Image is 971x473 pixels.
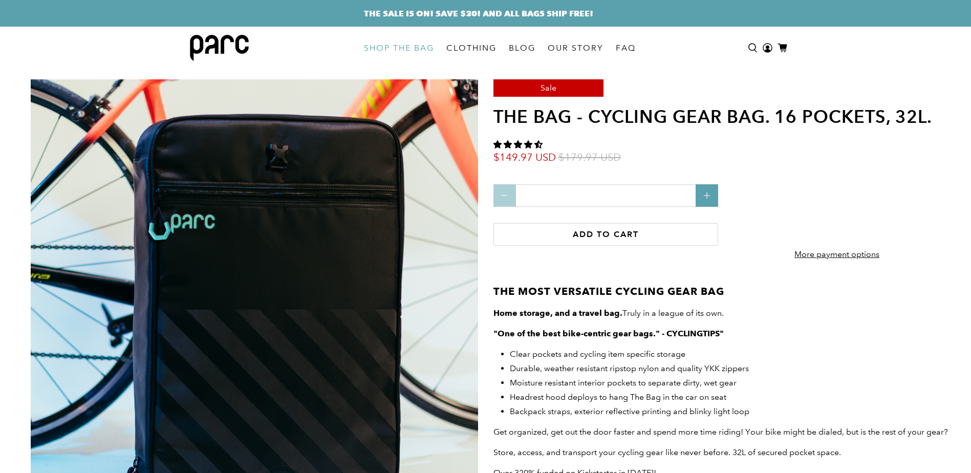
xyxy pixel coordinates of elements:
[493,447,841,457] span: Store, access, and transport your cycling gear like never before. 32L of secured pocket space.
[493,308,500,318] strong: H
[190,35,249,61] img: parc bag logo
[493,285,724,297] strong: THE MOST VERSATILE CYCLING GEAR BAG
[364,7,593,19] a: THE SALE IS ON! SAVE $30! AND ALL BAGS SHIP FREE!
[493,151,556,164] span: $149.97 USD
[493,140,543,149] span: 4.31 stars
[510,406,749,416] span: Backpack straps, exterior reflective printing and blinky light loop
[558,151,621,164] span: $179.97 USD
[500,308,622,318] strong: ome storage, and a travel bag.
[747,241,927,273] a: More payment options
[358,27,642,69] nav: main navigation
[610,34,642,62] a: FAQ
[440,34,503,62] a: CLOTHING
[541,83,556,93] span: Sale
[510,378,737,388] span: Moisture resistant interior pockets to separate dirty, wet gear
[510,363,749,373] span: Durable, weather resistant ripstop nylon and quality YKK zippers
[493,427,948,437] span: Get organized, get out the door faster and spend more time riding! Your bike might be dialed, but...
[358,34,440,62] a: SHOP THE BAG
[573,229,639,239] span: Add to cart
[493,329,724,338] strong: "One of the best bike-centric gear bags." - CYCLINGTIPS"
[503,34,542,62] a: BLOG
[510,349,685,359] span: Clear pockets and cycling item specific storage
[542,34,610,62] a: OUR STORY
[500,308,724,318] span: Truly in a league of its own.
[510,392,726,402] span: Headrest hood deploys to hang The Bag in the car on seat
[493,107,956,126] h1: THE BAG - cycling gear bag. 16 pockets, 32L.
[493,223,719,246] button: Add to cart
